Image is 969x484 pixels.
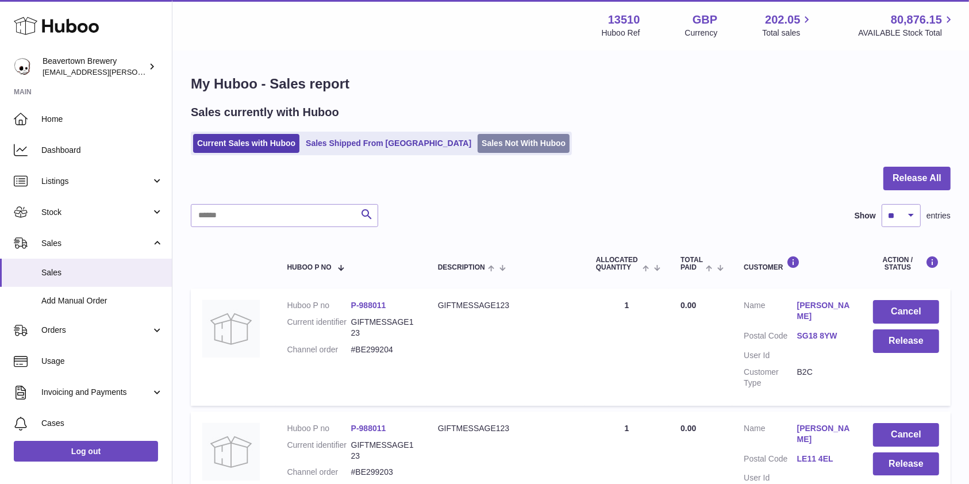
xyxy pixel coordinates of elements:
button: Release [873,329,939,353]
dd: #BE299203 [351,467,415,478]
span: Add Manual Order [41,295,163,306]
dt: Postal Code [744,454,797,467]
dt: Huboo P no [287,423,351,434]
span: Total paid [680,256,703,271]
dt: Channel order [287,467,351,478]
div: Action / Status [873,256,939,271]
a: Sales Not With Huboo [478,134,570,153]
span: Home [41,114,163,125]
dt: User Id [744,473,797,483]
a: 202.05 Total sales [762,12,813,39]
span: Sales [41,238,151,249]
dd: B2C [797,367,850,389]
img: no-photo.jpg [202,300,260,358]
dt: Current identifier [287,440,351,462]
div: GIFTMESSAGE123 [438,300,573,311]
a: P-988011 [351,301,386,310]
span: Dashboard [41,145,163,156]
div: Huboo Ref [602,28,640,39]
a: Sales Shipped From [GEOGRAPHIC_DATA] [302,134,475,153]
strong: 13510 [608,12,640,28]
span: 0.00 [680,424,696,433]
span: Orders [41,325,151,336]
h1: My Huboo - Sales report [191,75,951,93]
span: Listings [41,176,151,187]
span: Invoicing and Payments [41,387,151,398]
dt: Name [744,300,797,325]
a: SG18 8YW [797,331,850,341]
dd: GIFTMESSAGE123 [351,440,415,462]
td: 1 [585,289,669,405]
span: Huboo P no [287,264,332,271]
a: Current Sales with Huboo [193,134,299,153]
dd: #BE299204 [351,344,415,355]
div: Customer [744,256,850,271]
strong: GBP [693,12,717,28]
button: Cancel [873,300,939,324]
a: LE11 4EL [797,454,850,464]
span: Cases [41,418,163,429]
img: kit.lowe@beavertownbrewery.co.uk [14,58,31,75]
a: [PERSON_NAME] [797,300,850,322]
dt: User Id [744,350,797,361]
span: AVAILABLE Stock Total [858,28,955,39]
button: Release [873,452,939,476]
a: Log out [14,441,158,462]
span: Usage [41,356,163,367]
span: entries [926,210,951,221]
span: 80,876.15 [891,12,942,28]
img: no-photo.jpg [202,423,260,481]
label: Show [855,210,876,221]
div: Beavertown Brewery [43,56,146,78]
span: ALLOCATED Quantity [596,256,640,271]
span: 202.05 [765,12,800,28]
span: Description [438,264,485,271]
div: Currency [685,28,718,39]
dd: GIFTMESSAGE123 [351,317,415,339]
span: Stock [41,207,151,218]
span: Sales [41,267,163,278]
a: [PERSON_NAME] [797,423,850,445]
span: Total sales [762,28,813,39]
span: [EMAIL_ADDRESS][PERSON_NAME][DOMAIN_NAME] [43,67,230,76]
dt: Postal Code [744,331,797,344]
div: GIFTMESSAGE123 [438,423,573,434]
button: Cancel [873,423,939,447]
h2: Sales currently with Huboo [191,105,339,120]
button: Release All [883,167,951,190]
span: 0.00 [680,301,696,310]
dt: Name [744,423,797,448]
dt: Current identifier [287,317,351,339]
dt: Channel order [287,344,351,355]
a: P-988011 [351,424,386,433]
dt: Huboo P no [287,300,351,311]
dt: Customer Type [744,367,797,389]
a: 80,876.15 AVAILABLE Stock Total [858,12,955,39]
